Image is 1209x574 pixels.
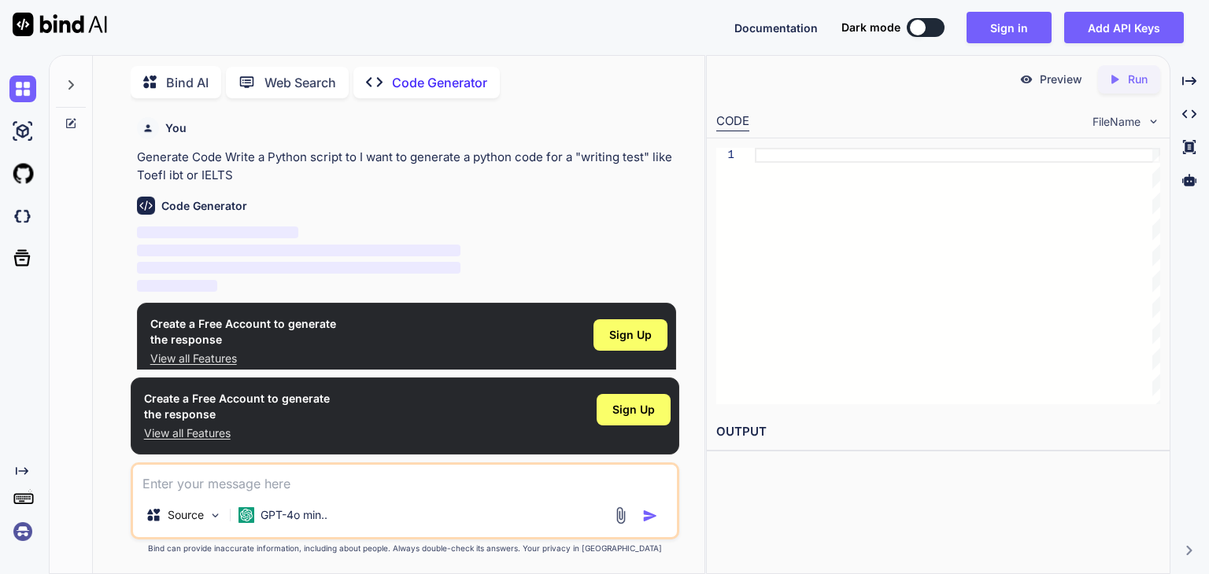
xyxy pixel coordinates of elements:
h6: You [165,120,187,136]
span: ‌ [137,280,218,292]
img: signin [9,518,36,545]
p: Preview [1040,72,1082,87]
button: Sign in [967,12,1052,43]
span: Dark mode [841,20,900,35]
img: attachment [612,506,630,524]
button: Documentation [734,20,818,36]
p: View all Features [150,351,336,366]
button: Add API Keys [1064,12,1184,43]
p: Web Search [264,73,336,92]
div: 1 [716,148,734,163]
h2: OUTPUT [707,414,1170,451]
div: CODE [716,112,749,131]
img: githubLight [9,160,36,187]
img: chat [9,75,36,102]
p: Bind can provide inaccurate information, including about people. Always double-check its answers.... [131,543,679,554]
span: Sign Up [612,402,655,418]
img: chevron down [1147,115,1160,128]
p: Bind AI [166,73,209,92]
p: Run [1128,72,1148,87]
p: GPT-4o min.. [261,507,327,523]
h1: Create a Free Account to generate the response [144,391,330,422]
img: preview [1019,72,1033,86]
span: ‌ [137,245,460,256]
span: FileName [1093,114,1141,130]
img: ai-studio [9,118,36,145]
span: Sign Up [609,327,652,343]
img: darkCloudIdeIcon [9,203,36,230]
p: Generate Code Write a Python script to I want to generate a python code for a "writing test" like... [137,149,676,184]
p: View all Features [144,425,330,441]
img: Bind AI [13,13,107,36]
img: GPT-4o mini [238,507,254,523]
span: ‌ [137,226,299,238]
h1: Create a Free Account to generate the response [150,316,336,348]
span: Documentation [734,21,818,35]
span: ‌ [137,262,460,274]
img: Pick Models [209,509,222,522]
p: Code Generator [392,73,487,92]
p: Source [168,507,204,523]
img: icon [642,508,658,524]
h6: Code Generator [161,198,247,214]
